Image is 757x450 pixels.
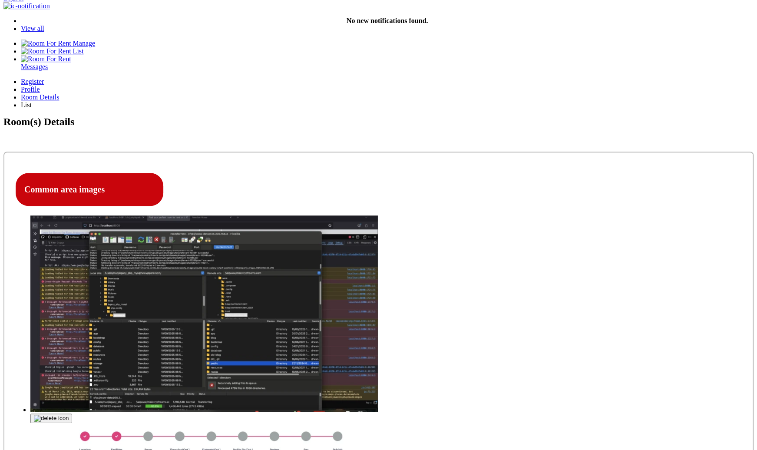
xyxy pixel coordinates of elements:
a: View all [21,25,44,32]
a: Manage [21,40,95,47]
h4: Common area images [24,185,155,195]
img: Room For Rent [21,40,71,47]
strong: No new notifications found. [347,17,428,24]
img: Room For Rent [21,47,71,55]
img: delete icon [34,415,69,422]
span: Register [21,78,44,85]
a: List [21,47,83,55]
span: Manage [73,40,96,47]
a: Profile [21,86,754,93]
span: Messages [21,63,48,70]
a: Room For Rent Messages [21,55,754,70]
a: Room Details [21,93,754,101]
span: Room Details [21,93,59,101]
span: Profile [21,86,40,93]
img: Room For Rent [21,55,71,63]
h2: Room(s) Details [3,116,754,143]
span: List [73,47,84,55]
span: List [21,101,32,109]
a: Register [21,78,754,86]
img: ic-notification [3,2,50,10]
